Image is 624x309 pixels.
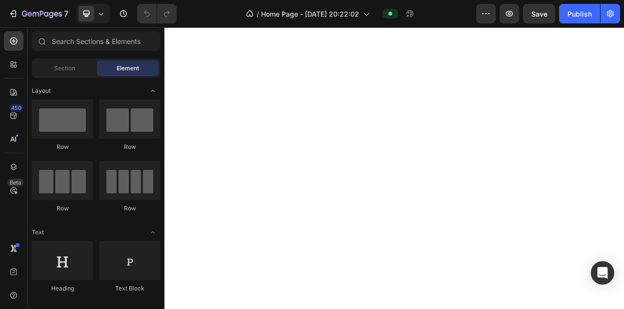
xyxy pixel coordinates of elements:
[559,4,600,23] button: Publish
[32,228,44,237] span: Text
[32,284,93,293] div: Heading
[137,4,177,23] div: Undo/Redo
[54,64,75,73] span: Section
[4,4,73,23] button: 7
[531,10,547,18] span: Save
[164,27,624,309] iframe: Design area
[99,204,161,213] div: Row
[32,204,93,213] div: Row
[99,143,161,151] div: Row
[32,86,51,95] span: Layout
[523,4,555,23] button: Save
[261,9,359,19] span: Home Page - [DATE] 20:22:02
[145,83,161,99] span: Toggle open
[257,9,259,19] span: /
[591,261,614,285] div: Open Intercom Messenger
[9,104,23,112] div: 450
[32,143,93,151] div: Row
[64,8,68,20] p: 7
[117,64,139,73] span: Element
[7,179,23,186] div: Beta
[99,284,161,293] div: Text Block
[567,9,592,19] div: Publish
[145,225,161,240] span: Toggle open
[32,31,161,51] input: Search Sections & Elements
